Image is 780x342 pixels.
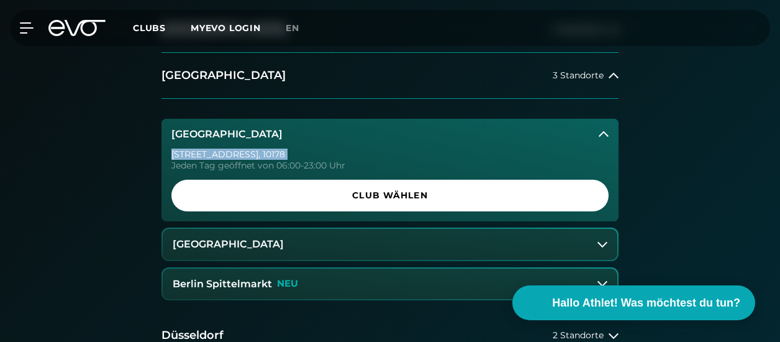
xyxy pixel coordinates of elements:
span: 2 Standorte [553,331,604,340]
button: [GEOGRAPHIC_DATA] [161,119,619,150]
span: Hallo Athlet! Was möchtest du tun? [552,295,740,312]
h2: [GEOGRAPHIC_DATA] [161,68,286,83]
button: [GEOGRAPHIC_DATA]3 Standorte [161,53,619,99]
button: Berlin SpittelmarktNEU [163,269,617,300]
a: MYEVO LOGIN [191,22,261,34]
a: Clubs [133,22,191,34]
a: en [286,21,314,35]
span: 3 Standorte [553,71,604,80]
h3: [GEOGRAPHIC_DATA] [171,129,283,140]
button: Hallo Athlet! Was möchtest du tun? [512,285,755,320]
h3: [GEOGRAPHIC_DATA] [173,239,284,250]
button: [GEOGRAPHIC_DATA] [163,229,617,260]
div: Jeden Tag geöffnet von 06:00-23:00 Uhr [171,161,609,170]
span: en [286,22,299,34]
span: Club wählen [186,189,594,202]
a: Club wählen [171,180,609,211]
h3: Berlin Spittelmarkt [173,279,272,290]
span: Clubs [133,22,166,34]
p: NEU [277,279,298,289]
div: [STREET_ADDRESS] , 10178 [171,150,609,159]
